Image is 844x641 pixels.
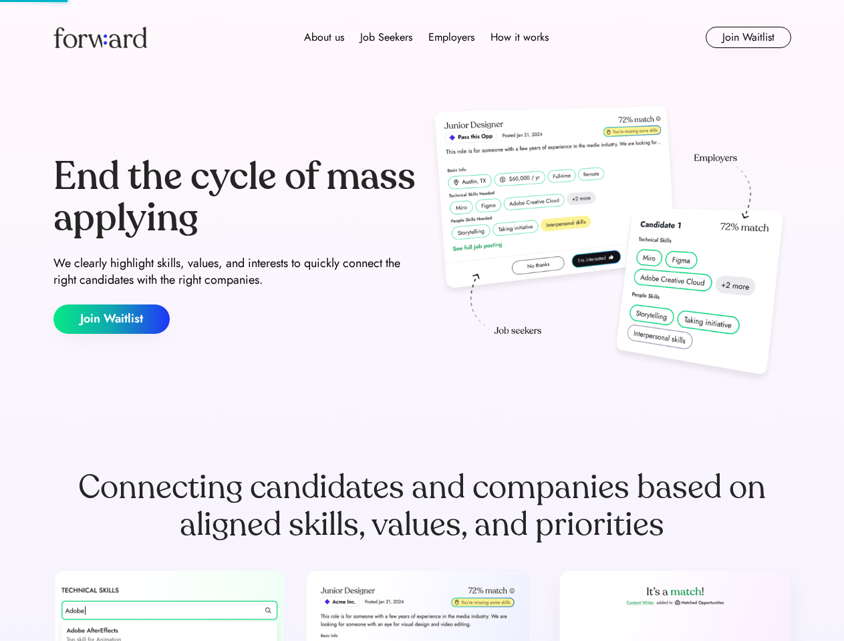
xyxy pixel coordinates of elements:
div: Connecting candidates and companies based on aligned skills, values, and priorities [53,469,791,544]
div: Job Seekers [360,29,412,45]
img: Forward logo [53,27,147,48]
button: Join Waitlist [53,304,170,334]
div: How it works [490,29,549,45]
img: hero-image.png [428,101,791,389]
div: End the cycle of mass applying [53,156,417,238]
div: About us [304,29,344,45]
div: Employers [428,29,474,45]
button: Join Waitlist [706,27,791,48]
div: We clearly highlight skills, values, and interests to quickly connect the right candidates with t... [53,255,417,288]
